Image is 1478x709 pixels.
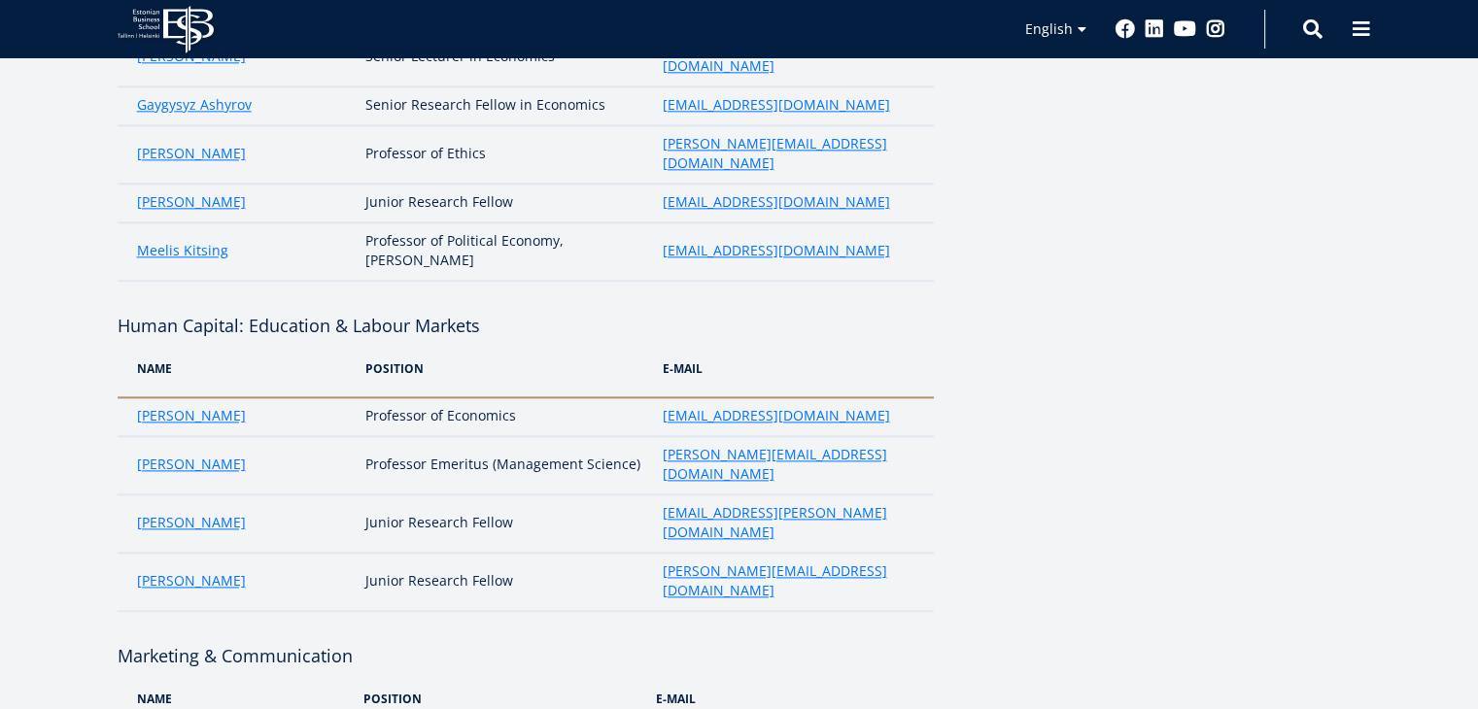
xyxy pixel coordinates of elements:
[137,144,246,163] a: [PERSON_NAME]
[118,311,934,340] h4: Human Capital: Education & Labour Markets
[1206,19,1225,39] a: Instagram
[1116,19,1135,39] a: Facebook
[137,192,246,212] a: [PERSON_NAME]
[137,455,246,474] a: [PERSON_NAME]
[662,134,913,173] a: [PERSON_NAME][EMAIL_ADDRESS][DOMAIN_NAME]
[662,406,889,425] a: [EMAIL_ADDRESS][DOMAIN_NAME]
[137,513,246,532] a: [PERSON_NAME]
[356,436,652,494] td: Professor Emeritus (Management Science)
[356,397,652,436] td: Professor of Economics
[662,95,889,115] a: [EMAIL_ADDRESS][DOMAIN_NAME]
[662,192,889,212] a: [EMAIL_ADDRESS][DOMAIN_NAME]
[652,340,933,397] th: e-MAIL
[118,641,934,670] h4: Marketing & Communication
[118,340,357,397] th: NAME
[1145,19,1164,39] a: Linkedin
[356,340,652,397] th: POSITION
[662,241,889,260] a: [EMAIL_ADDRESS][DOMAIN_NAME]
[356,222,652,281] td: Professor of Political Economy, [PERSON_NAME]
[137,571,246,591] a: [PERSON_NAME]
[356,553,652,611] td: Junior Research Fellow
[356,86,652,125] td: Senior Research Fellow in Economics
[356,125,652,184] td: Professor of Ethics
[356,494,652,553] td: Junior Research Fellow
[662,445,913,484] a: [PERSON_NAME][EMAIL_ADDRESS][DOMAIN_NAME]
[662,503,913,542] a: [EMAIL_ADDRESS][PERSON_NAME][DOMAIN_NAME]
[1174,19,1196,39] a: Youtube
[137,406,246,425] a: [PERSON_NAME]
[662,561,913,600] a: [PERSON_NAME][EMAIL_ADDRESS][DOMAIN_NAME]
[356,184,652,222] td: Junior Research Fellow
[137,241,228,260] a: Meelis Kitsing
[137,95,252,115] a: Gaygysyz Ashyrov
